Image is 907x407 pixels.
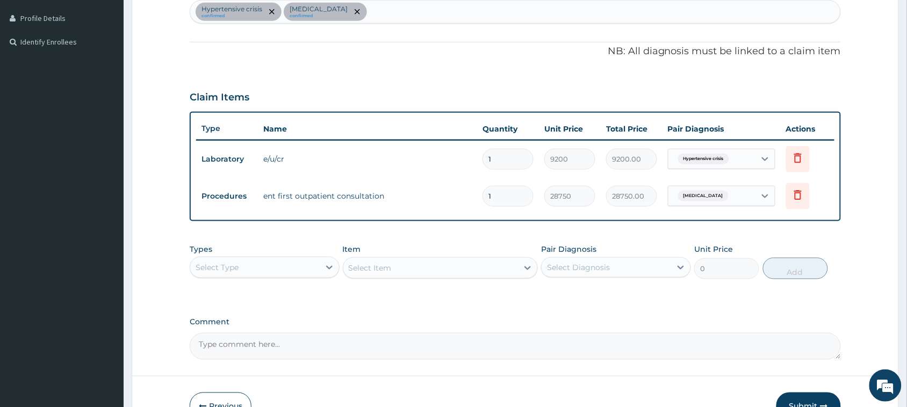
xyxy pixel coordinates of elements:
[343,244,361,255] label: Item
[176,5,202,31] div: Minimize live chat window
[763,258,828,279] button: Add
[663,118,781,140] th: Pair Diagnosis
[258,118,477,140] th: Name
[781,118,834,140] th: Actions
[290,13,348,19] small: confirmed
[5,293,205,331] textarea: Type your message and hit 'Enter'
[190,245,212,254] label: Types
[190,92,249,104] h3: Claim Items
[601,118,663,140] th: Total Price
[352,7,362,17] span: remove selection option
[541,244,596,255] label: Pair Diagnosis
[547,262,610,273] div: Select Diagnosis
[258,148,477,170] td: e/u/cr
[201,5,262,13] p: Hypertensive crisis
[196,186,258,206] td: Procedures
[190,318,841,327] label: Comment
[678,154,729,164] span: Hypertensive crisis
[201,13,262,19] small: confirmed
[678,191,729,201] span: [MEDICAL_DATA]
[56,60,181,74] div: Chat with us now
[267,7,277,17] span: remove selection option
[196,119,258,139] th: Type
[477,118,539,140] th: Quantity
[196,262,239,273] div: Select Type
[62,135,148,244] span: We're online!
[694,244,733,255] label: Unit Price
[196,149,258,169] td: Laboratory
[290,5,348,13] p: [MEDICAL_DATA]
[539,118,601,140] th: Unit Price
[20,54,44,81] img: d_794563401_company_1708531726252_794563401
[190,45,841,59] p: NB: All diagnosis must be linked to a claim item
[258,185,477,207] td: ent first outpatient consultation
